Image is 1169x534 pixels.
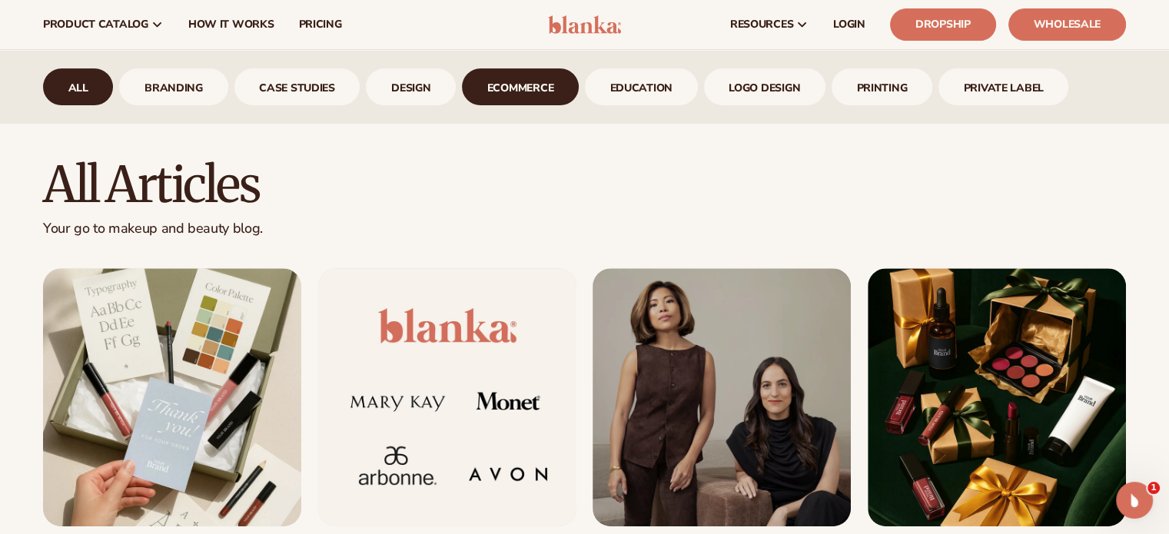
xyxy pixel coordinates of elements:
[43,68,113,105] div: 1 / 9
[704,68,825,105] div: 7 / 9
[234,68,360,105] div: 3 / 9
[938,68,1069,105] a: Private Label
[366,68,456,105] a: design
[890,8,996,41] a: Dropship
[833,18,865,31] span: LOGIN
[43,159,1126,211] h2: All articles
[585,68,698,105] div: 6 / 9
[119,68,227,105] a: branding
[43,68,113,105] a: All
[832,68,932,105] div: 8 / 9
[462,68,579,105] div: 5 / 9
[585,68,698,105] a: Education
[119,68,227,105] div: 2 / 9
[43,18,148,31] span: product catalog
[462,68,579,105] a: ecommerce
[1116,482,1153,519] iframe: Intercom live chat
[730,18,793,31] span: resources
[548,15,621,34] img: logo
[1147,482,1160,494] span: 1
[43,220,1126,237] p: Your go to makeup and beauty blog.
[832,68,932,105] a: printing
[188,18,274,31] span: How It Works
[938,68,1069,105] div: 9 / 9
[704,68,825,105] a: logo design
[234,68,360,105] a: case studies
[1008,8,1126,41] a: Wholesale
[366,68,456,105] div: 4 / 9
[298,18,341,31] span: pricing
